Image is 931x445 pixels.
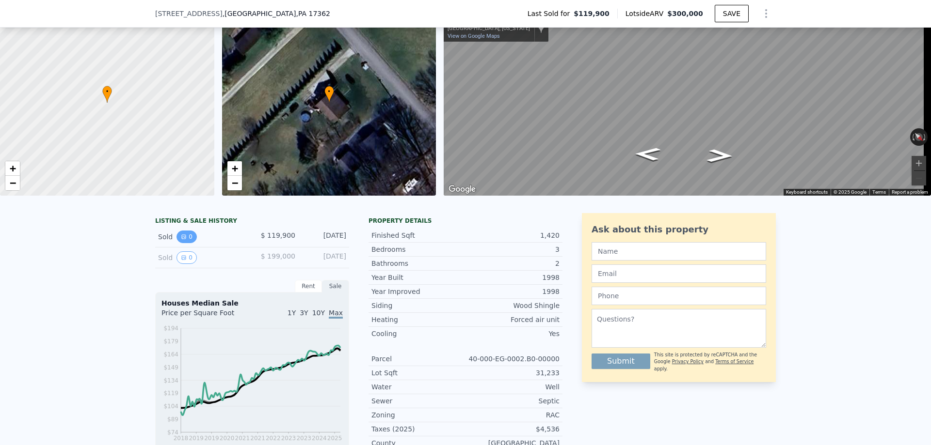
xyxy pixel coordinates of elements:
div: Houses Median Sale [161,298,343,308]
div: Sewer [371,396,465,406]
a: Zoom in [227,161,242,176]
tspan: $134 [163,377,178,384]
div: Heating [371,315,465,324]
div: [DATE] [303,230,346,243]
div: • [102,86,112,103]
button: Zoom out [912,171,926,185]
div: Siding [371,301,465,310]
button: Reset the view [910,128,928,146]
a: Open this area in Google Maps (opens a new window) [446,183,478,196]
div: • [324,86,334,103]
tspan: 2021 [235,435,250,442]
div: Finished Sqft [371,230,465,240]
div: 1998 [465,273,560,282]
div: RAC [465,410,560,420]
div: Cooling [371,329,465,338]
span: • [102,87,112,96]
div: Well [465,382,560,392]
span: 3Y [300,309,308,317]
button: Rotate counterclockwise [910,128,915,146]
tspan: 2024 [312,435,327,442]
button: SAVE [715,5,749,22]
a: Show location on map [538,23,545,33]
span: [STREET_ADDRESS] [155,9,223,18]
span: $119,900 [574,9,610,18]
tspan: 2022 [266,435,281,442]
div: Forced air unit [465,315,560,324]
tspan: $119 [163,390,178,397]
div: Property details [369,217,562,225]
div: This site is protected by reCAPTCHA and the Google and apply. [654,352,766,372]
div: $4,536 [465,424,560,434]
a: Terms of Service [715,359,754,364]
button: Show Options [756,4,776,23]
div: 40-000-EG-0002.B0-00000 [465,354,560,364]
div: LISTING & SALE HISTORY [155,217,349,227]
a: Zoom out [227,176,242,190]
tspan: 2025 [327,435,342,442]
div: Rent [295,280,322,292]
div: 2 [465,259,560,268]
div: 1998 [465,287,560,296]
div: Bedrooms [371,245,465,254]
div: 1,420 [465,230,560,240]
span: , PA 17362 [296,10,330,17]
div: Map [444,10,931,196]
div: Street View [444,10,931,196]
span: + [231,162,238,174]
span: Max [329,309,343,319]
span: © 2025 Google [834,189,867,195]
a: Privacy Policy [672,359,704,364]
span: − [10,177,16,189]
span: $ 199,000 [261,252,295,260]
tspan: $104 [163,403,178,410]
div: Zoning [371,410,465,420]
span: Last Sold for [528,9,574,18]
span: 1Y [288,309,296,317]
span: $ 119,900 [261,231,295,239]
button: Submit [592,353,650,369]
tspan: $164 [163,351,178,358]
div: Price per Square Foot [161,308,252,323]
tspan: 2018 [174,435,189,442]
tspan: $74 [167,429,178,436]
span: − [231,177,238,189]
button: View historical data [177,251,197,264]
div: Sold [158,230,244,243]
button: Rotate clockwise [923,128,928,146]
div: Bathrooms [371,259,465,268]
input: Phone [592,287,766,305]
div: 3 [465,245,560,254]
button: View historical data [177,230,197,243]
div: Ask about this property [592,223,766,236]
div: 31,233 [465,368,560,378]
span: , [GEOGRAPHIC_DATA] [223,9,330,18]
a: Terms [872,189,886,195]
div: [GEOGRAPHIC_DATA], [US_STATE] [448,25,530,31]
div: [DATE] [303,251,346,264]
div: Year Improved [371,287,465,296]
a: Report a problem [892,189,928,195]
div: Lot Sqft [371,368,465,378]
path: Go Southeast, Rockville Rd [624,144,672,164]
path: Go Northwest, Rockville Rd [696,146,744,166]
tspan: 2023 [296,435,311,442]
div: Sale [322,280,349,292]
tspan: 2020 [220,435,235,442]
tspan: $194 [163,325,178,332]
a: View on Google Maps [448,33,500,39]
div: Sold [158,251,244,264]
tspan: $149 [163,364,178,371]
div: Water [371,382,465,392]
tspan: 2019 [204,435,219,442]
span: • [324,87,334,96]
span: $300,000 [667,10,703,17]
button: Keyboard shortcuts [786,189,828,196]
tspan: $179 [163,338,178,345]
div: Septic [465,396,560,406]
tspan: 2021 [250,435,265,442]
tspan: 2019 [189,435,204,442]
div: Parcel [371,354,465,364]
img: Google [446,183,478,196]
input: Name [592,242,766,261]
